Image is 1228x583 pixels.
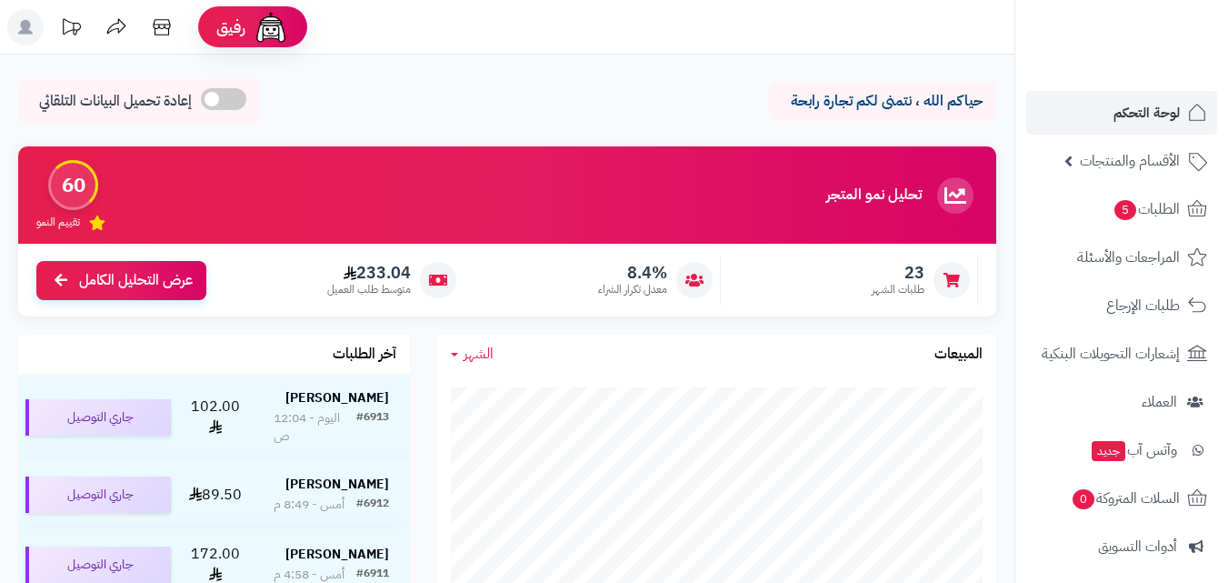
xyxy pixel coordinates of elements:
a: طلبات الإرجاع [1026,284,1217,327]
span: الطلبات [1113,196,1180,222]
span: تقييم النمو [36,215,80,230]
h3: المبيعات [934,347,983,363]
strong: [PERSON_NAME] [285,475,389,494]
td: 89.50 [178,461,253,528]
a: السلات المتروكة0 [1026,477,1217,520]
td: 102.00 [178,375,253,460]
span: عرض التحليل الكامل [79,270,193,291]
a: وآتس آبجديد [1026,428,1217,472]
a: عرض التحليل الكامل [36,261,206,300]
span: الأقسام والمنتجات [1080,148,1180,174]
div: #6912 [356,496,389,514]
span: أدوات التسويق [1098,534,1177,559]
a: لوحة التحكم [1026,91,1217,135]
span: 8.4% [598,263,667,283]
div: جاري التوصيل [25,399,171,436]
img: ai-face.png [253,9,289,45]
span: 233.04 [327,263,411,283]
span: إشعارات التحويلات البنكية [1042,341,1180,367]
span: طلبات الإرجاع [1106,293,1180,318]
span: متوسط طلب العميل [327,282,411,297]
span: الشهر [464,343,494,365]
div: جاري التوصيل [25,477,171,513]
strong: [PERSON_NAME] [285,388,389,407]
div: اليوم - 12:04 ص [274,409,356,446]
span: 5 [1114,200,1136,220]
span: لوحة التحكم [1113,100,1180,126]
div: جاري التوصيل [25,547,171,583]
span: جديد [1092,441,1125,461]
a: تحديثات المنصة [48,9,94,50]
a: العملاء [1026,380,1217,424]
span: رفيق [216,16,245,38]
span: 0 [1073,489,1094,509]
a: المراجعات والأسئلة [1026,236,1217,279]
a: الطلبات5 [1026,187,1217,231]
h3: تحليل نمو المتجر [826,187,922,204]
span: معدل تكرار الشراء [598,282,667,297]
div: أمس - 8:49 م [274,496,344,514]
span: 23 [872,263,924,283]
span: السلات المتروكة [1071,486,1180,511]
span: وآتس آب [1090,437,1177,463]
a: إشعارات التحويلات البنكية [1026,332,1217,376]
strong: [PERSON_NAME] [285,545,389,564]
div: #6913 [356,409,389,446]
span: العملاء [1142,389,1177,415]
h3: آخر الطلبات [333,347,396,363]
span: المراجعات والأسئلة [1077,245,1180,270]
p: حياكم الله ، نتمنى لكم تجارة رابحة [783,91,983,112]
span: طلبات الشهر [872,282,924,297]
a: الشهر [451,344,494,365]
a: أدوات التسويق [1026,525,1217,568]
span: إعادة تحميل البيانات التلقائي [39,91,192,112]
